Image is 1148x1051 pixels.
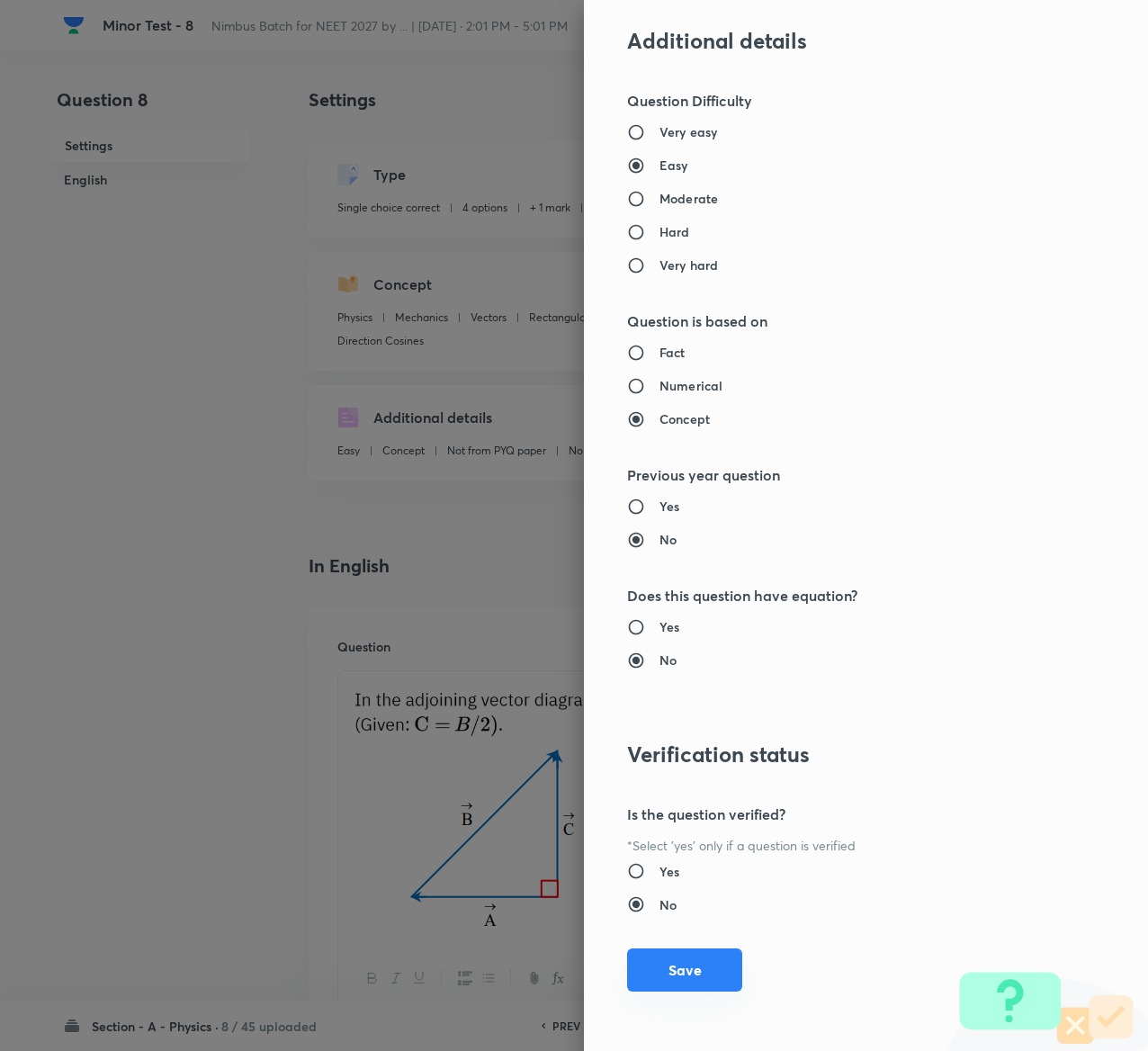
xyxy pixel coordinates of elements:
[627,464,1045,486] h5: Previous year question
[627,741,1045,768] h3: Verification status
[659,530,677,549] h6: No
[659,862,679,881] h6: Yes
[627,585,1045,606] h5: Does this question have equation?
[659,256,718,274] h6: Very hard
[659,122,717,141] h6: Very easy
[659,222,690,241] h6: Hard
[627,28,1045,54] h3: Additional details
[627,310,1045,332] h5: Question is based on
[659,343,686,362] h6: Fact
[659,376,722,395] h6: Numerical
[659,156,688,175] h6: Easy
[659,497,679,516] h6: Yes
[659,651,677,669] h6: No
[659,617,679,636] h6: Yes
[627,948,742,992] button: Save
[627,836,1045,855] p: *Select 'yes' only if a question is verified
[627,804,1045,825] h5: Is the question verified?
[659,189,718,208] h6: Moderate
[627,90,1045,112] h5: Question Difficulty
[659,409,710,428] h6: Concept
[659,895,677,914] h6: No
